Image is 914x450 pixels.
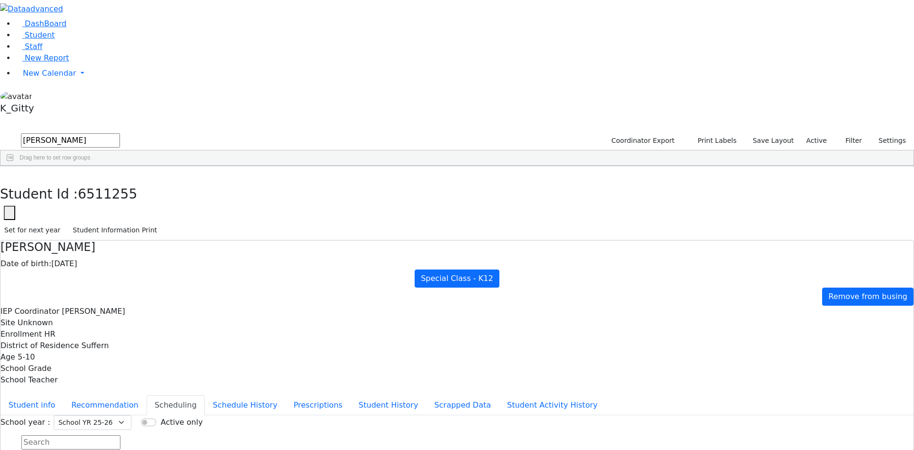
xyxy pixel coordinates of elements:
[0,317,15,329] label: Site
[63,395,147,415] button: Recommendation
[25,30,55,40] span: Student
[0,374,58,386] label: School Teacher
[822,288,914,306] a: Remove from busing
[0,417,50,428] label: School year :
[18,318,53,327] span: Unknown
[0,258,51,270] label: Date of birth:
[0,363,51,374] label: School Grade
[350,395,426,415] button: Student History
[0,395,63,415] button: Student info
[205,395,286,415] button: Schedule History
[0,306,60,317] label: IEP Coordinator
[15,42,42,51] a: Staff
[62,307,125,316] span: [PERSON_NAME]
[69,223,161,238] button: Student Information Print
[25,19,67,28] span: DashBoard
[15,19,67,28] a: DashBoard
[499,395,606,415] button: Student Activity History
[0,258,914,270] div: [DATE]
[15,64,914,83] a: New Calendar
[25,42,42,51] span: Staff
[23,69,76,78] span: New Calendar
[605,133,679,148] button: Coordinator Export
[686,133,741,148] button: Print Labels
[0,351,15,363] label: Age
[20,154,90,161] span: Drag here to set row groups
[748,133,798,148] button: Save Layout
[15,53,69,62] a: New Report
[160,417,202,428] label: Active only
[21,435,120,450] input: Search
[15,30,55,40] a: Student
[25,53,69,62] span: New Report
[802,133,831,148] label: Active
[415,270,499,288] a: Special Class - K12
[81,341,109,350] span: Suffern
[18,352,35,361] span: 5-10
[426,395,499,415] button: Scrapped Data
[0,329,42,340] label: Enrollment
[0,340,79,351] label: District of Residence
[44,330,55,339] span: HR
[78,186,138,202] span: 6511255
[0,240,914,254] h4: [PERSON_NAME]
[828,292,907,301] span: Remove from busing
[21,133,120,148] input: Search
[147,395,205,415] button: Scheduling
[286,395,351,415] button: Prescriptions
[866,133,910,148] button: Settings
[833,133,866,148] button: Filter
